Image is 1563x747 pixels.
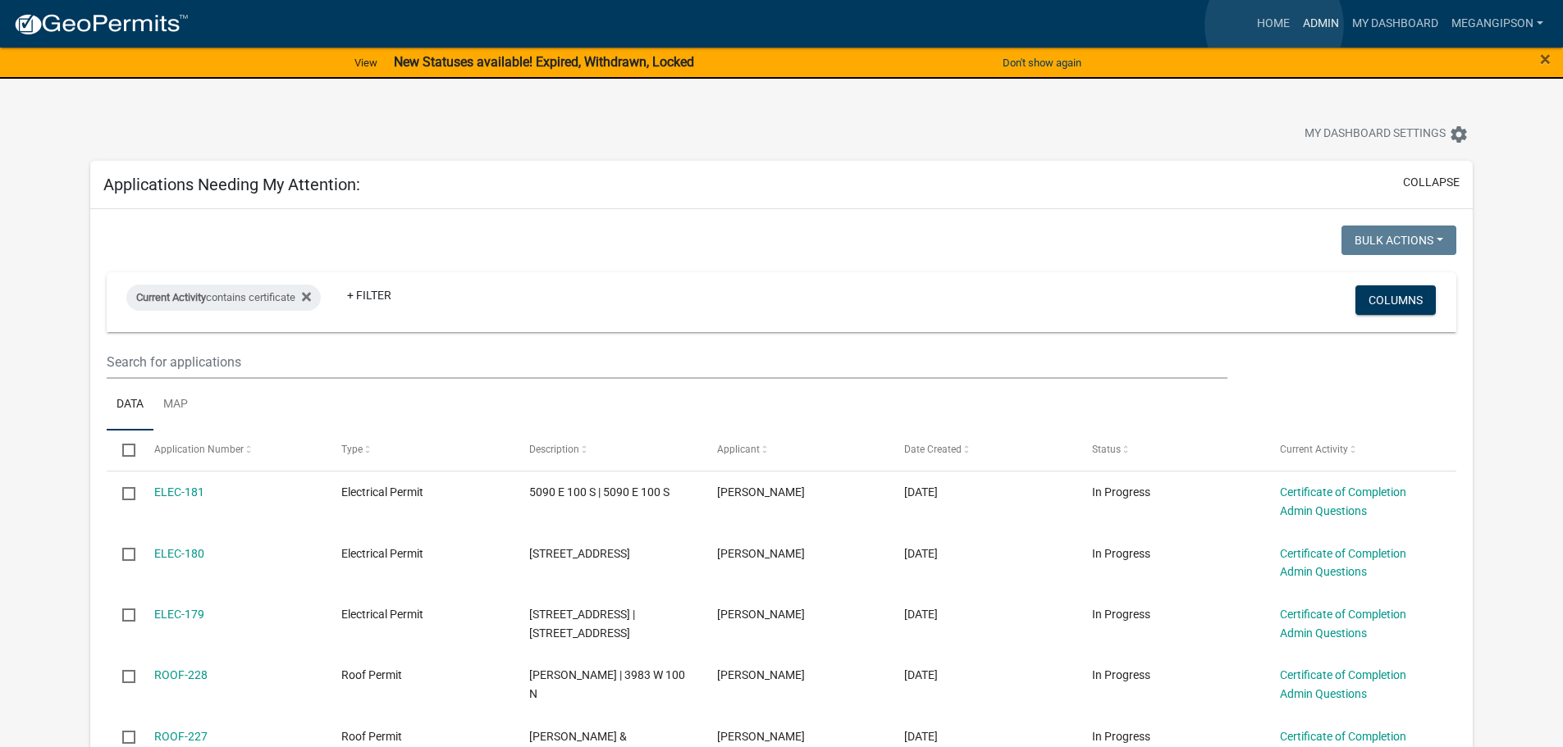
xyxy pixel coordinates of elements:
[154,485,204,499] a: ELEC-181
[529,485,670,499] span: 5090 E 100 S | 5090 E 100 S
[717,608,805,621] span: Geoffrey Wyrick
[1250,8,1296,39] a: Home
[889,430,1076,470] datatable-header-cell: Date Created
[717,730,805,743] span: Herbert Parsons
[153,379,198,431] a: Map
[139,430,327,470] datatable-header-cell: Application Number
[904,730,938,743] span: 08/12/2025
[341,608,423,621] span: Electrical Permit
[107,345,1227,379] input: Search for applications
[1280,608,1406,640] a: Certificate of Completion Admin Questions
[717,444,760,455] span: Applicant
[154,608,204,621] a: ELEC-179
[1092,730,1150,743] span: In Progress
[1092,444,1121,455] span: Status
[1280,547,1406,579] a: Certificate of Completion Admin Questions
[1076,430,1264,470] datatable-header-cell: Status
[1540,49,1551,69] button: Close
[103,175,360,194] h5: Applications Needing My Attention:
[341,730,402,743] span: Roof Permit
[126,285,321,311] div: contains certificate
[904,485,938,499] span: 08/13/2025
[1341,225,1456,255] button: Bulk Actions
[107,430,138,470] datatable-header-cell: Select
[334,280,404,310] a: + Filter
[341,485,423,499] span: Electrical Permit
[702,430,889,470] datatable-header-cell: Applicant
[326,430,514,470] datatable-header-cell: Type
[514,430,702,470] datatable-header-cell: Description
[154,668,208,681] a: ROOF-228
[529,547,630,560] span: 13419 S Co Rd 1000 E | 8497 US 31
[1092,608,1150,621] span: In Progress
[717,547,805,560] span: Eugene Knepp
[1346,8,1445,39] a: My Dashboard
[904,547,938,560] span: 08/12/2025
[1092,547,1150,560] span: In Progress
[529,668,685,700] span: Ralph Jarvis | 3983 W 100 N
[1280,444,1348,455] span: Current Activity
[1305,125,1446,144] span: My Dashboard Settings
[717,668,805,681] span: Herbert Parsons
[1092,668,1150,681] span: In Progress
[394,54,694,70] strong: New Statuses available! Expired, Withdrawn, Locked
[341,444,363,455] span: Type
[1540,48,1551,71] span: ×
[1092,485,1150,499] span: In Progress
[904,608,938,621] span: 08/12/2025
[904,668,938,681] span: 08/12/2025
[1280,668,1406,700] a: Certificate of Completion Admin Questions
[904,444,962,455] span: Date Created
[1280,485,1406,517] a: Certificate of Completion Admin Questions
[1445,8,1550,39] a: megangipson
[341,547,423,560] span: Electrical Permit
[529,444,579,455] span: Description
[1355,285,1436,315] button: Columns
[529,608,635,640] span: 9131 E State Road 18 | 9131 STATE ROAD 18
[154,444,244,455] span: Application Number
[341,668,402,681] span: Roof Permit
[348,49,384,76] a: View
[107,379,153,431] a: Data
[1449,125,1469,144] i: settings
[996,49,1088,76] button: Don't show again
[136,291,206,303] span: Current Activity
[1264,430,1452,470] datatable-header-cell: Current Activity
[154,547,204,560] a: ELEC-180
[1291,118,1482,150] button: My Dashboard Settingssettings
[1403,174,1460,191] button: collapse
[154,730,208,743] a: ROOF-227
[717,485,805,499] span: James Bradley
[1296,8,1346,39] a: Admin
